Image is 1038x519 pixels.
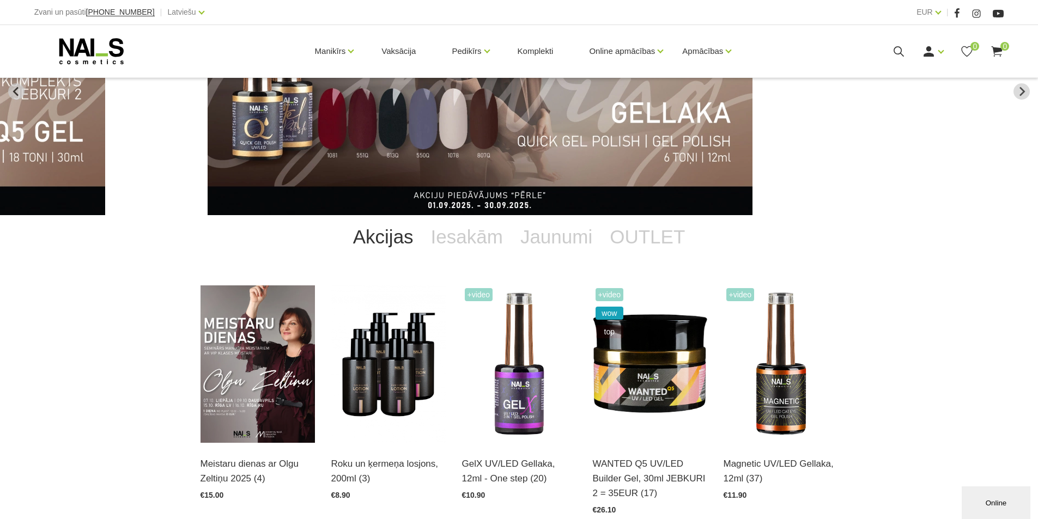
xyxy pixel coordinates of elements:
span: | [946,5,949,19]
a: 0 [960,45,974,58]
img: Gels WANTED NAILS cosmetics tehniķu komanda ir radījusi gelu, kas ilgi jau ir katra meistara mekl... [593,285,707,443]
button: Next slide [1013,83,1030,100]
a: OUTLET [601,215,694,259]
span: +Video [465,288,493,301]
a: Roku un ķermeņa losjons, 200ml (3) [331,456,446,486]
span: €15.00 [201,491,224,499]
a: Manikīrs [315,29,346,73]
span: €26.10 [593,505,616,514]
span: €8.90 [331,491,350,499]
a: EUR [916,5,933,19]
a: Apmācības [682,29,723,73]
a: Komplekti [509,25,562,77]
span: 0 [970,42,979,51]
div: Zvani un pasūti [34,5,155,19]
a: WANTED Q5 UV/LED Builder Gel, 30ml JEBKURI 2 = 35EUR (17) [593,456,707,501]
a: Latviešu [168,5,196,19]
a: 0 [990,45,1004,58]
img: Trīs vienā - bāze, tonis, tops (trausliem nagiem vēlams papildus lietot bāzi). Ilgnoturīga un int... [462,285,576,443]
span: +Video [596,288,624,301]
span: 0 [1000,42,1009,51]
img: Ilgnoturīga gellaka, kas sastāv no metāla mikrodaļiņām, kuras īpaša magnēta ietekmē var pārvērst ... [724,285,838,443]
a: Meistaru dienas ar Olgu Zeltiņu 2025 (4) [201,456,315,486]
a: [PHONE_NUMBER] [86,8,155,16]
img: ✨ Meistaru dienas ar Olgu Zeltiņu 2025 ✨🍂 RUDENS / Seminārs manikīra meistariem 🍂📍 Liepāja – 7. o... [201,285,315,443]
span: €11.90 [724,491,747,499]
img: BAROJOŠS roku un ķermeņa LOSJONSBALI COCONUT barojošs roku un ķermeņa losjons paredzēts jebkura t... [331,285,446,443]
span: €10.90 [462,491,485,499]
a: Vaksācija [373,25,424,77]
iframe: chat widget [962,484,1033,519]
a: Jaunumi [512,215,601,259]
span: +Video [726,288,755,301]
span: | [160,5,162,19]
a: Online apmācības [589,29,655,73]
a: Iesakām [422,215,512,259]
a: Magnetic UV/LED Gellaka, 12ml (37) [724,456,838,486]
a: Akcijas [344,215,422,259]
span: wow [596,307,624,320]
span: top [596,325,624,338]
a: GelX UV/LED Gellaka, 12ml - One step (20) [462,456,576,486]
button: Previous slide [8,83,25,100]
a: Pedikīrs [452,29,481,73]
